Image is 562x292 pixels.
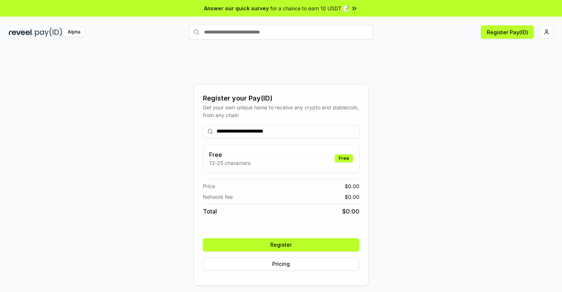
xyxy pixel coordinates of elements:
[335,154,353,162] div: Free
[203,207,217,216] span: Total
[204,4,269,12] span: Answer our quick survey
[203,93,359,103] div: Register your Pay(ID)
[64,28,84,37] div: Alpha
[9,28,34,37] img: reveel_dark
[35,28,62,37] img: pay_id
[203,182,215,190] span: Price
[203,238,359,251] button: Register
[342,207,359,216] span: $ 0.00
[270,4,349,12] span: for a chance to earn 10 USDT 📝
[481,25,534,39] button: Register Pay(ID)
[203,257,359,271] button: Pricing
[203,103,359,119] div: Get your own unique name to receive any crypto and stablecoin, from any chain
[209,150,250,159] h3: Free
[209,159,250,167] p: 13-25 characters
[345,193,359,201] span: $ 0.00
[345,182,359,190] span: $ 0.00
[203,193,233,201] span: Network fee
